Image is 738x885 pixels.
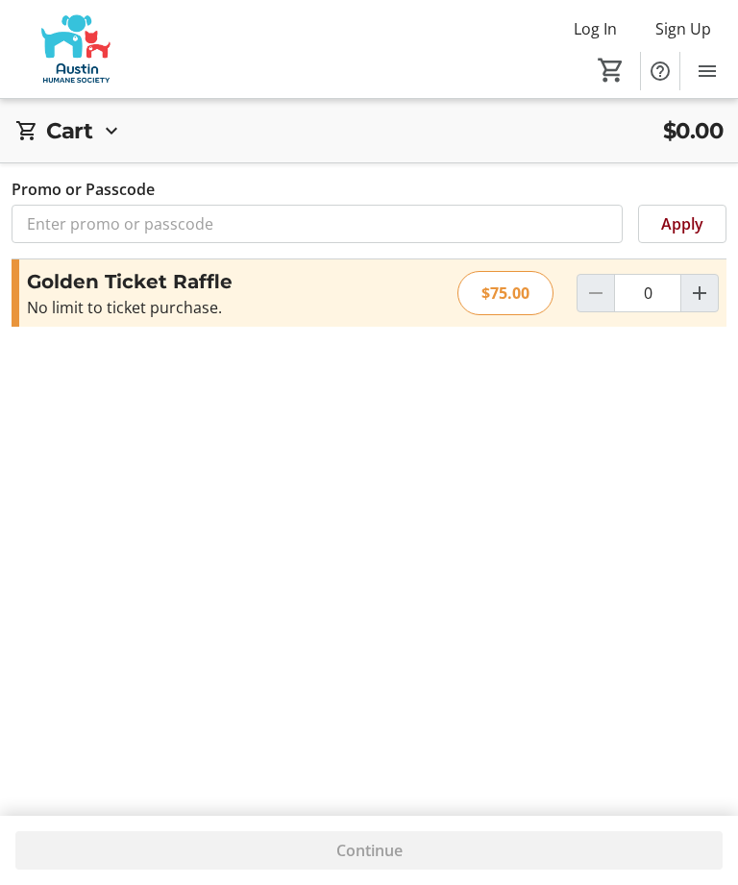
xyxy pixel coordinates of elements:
[594,53,628,87] button: Cart
[457,271,553,315] div: $75.00
[12,178,155,201] label: Promo or Passcode
[640,13,726,44] button: Sign Up
[641,52,679,90] button: Help
[12,13,139,86] img: Austin Humane Society's Logo
[681,275,718,311] button: Increment by one
[27,267,434,296] h3: Golden Ticket Raffle
[558,13,632,44] button: Log In
[46,114,92,147] h2: Cart
[655,17,711,40] span: Sign Up
[27,296,434,319] div: No limit to ticket purchase.
[12,205,623,243] input: Enter promo or passcode
[661,212,703,235] span: Apply
[688,52,726,90] button: Menu
[638,205,726,243] button: Apply
[614,274,681,312] input: Golden Ticket Raffle Quantity
[663,114,724,147] span: $0.00
[574,17,617,40] span: Log In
